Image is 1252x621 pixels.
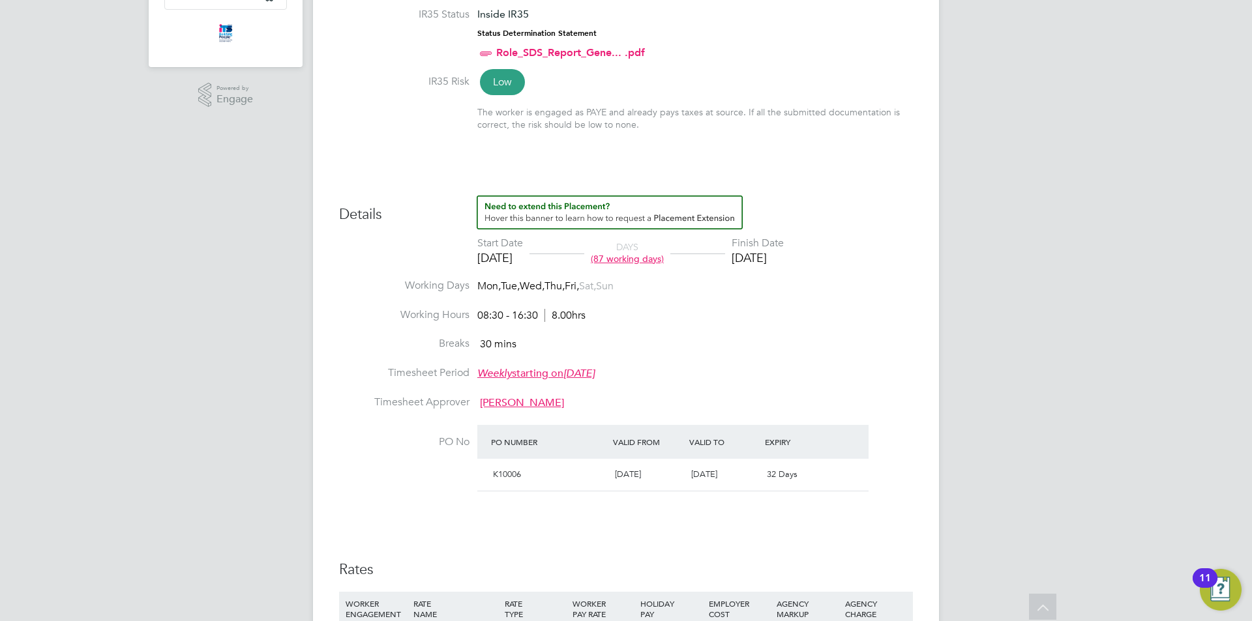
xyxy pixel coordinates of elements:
span: Powered by [216,83,253,94]
label: Working Hours [339,308,469,322]
div: PO Number [488,430,610,454]
div: [DATE] [477,250,523,265]
h3: Rates [339,560,913,579]
div: [DATE] [732,250,784,265]
span: Engage [216,94,253,105]
span: [PERSON_NAME] [480,396,564,409]
label: Timesheet Period [339,366,469,380]
img: itsconstruction-logo-retina.png [216,23,235,44]
label: IR35 Risk [339,75,469,89]
button: Open Resource Center, 11 new notifications [1200,569,1242,611]
em: [DATE] [563,367,595,380]
a: Go to home page [164,23,287,44]
span: K10006 [493,469,521,480]
div: The worker is engaged as PAYE and already pays taxes at source. If all the submitted documentatio... [477,106,913,130]
div: Finish Date [732,237,784,250]
label: Timesheet Approver [339,396,469,409]
span: Fri, [565,280,579,293]
div: DAYS [584,241,670,265]
span: Thu, [544,280,565,293]
span: Tue, [501,280,520,293]
span: [DATE] [691,469,717,480]
label: IR35 Status [339,8,469,22]
span: [DATE] [615,469,641,480]
label: Breaks [339,337,469,351]
span: Low [480,69,525,95]
span: 8.00hrs [544,309,586,322]
span: Mon, [477,280,501,293]
div: Start Date [477,237,523,250]
div: 08:30 - 16:30 [477,309,586,323]
label: PO No [339,435,469,449]
em: Weekly [477,367,512,380]
a: Powered byEngage [198,83,254,108]
h3: Details [339,195,913,224]
a: Role_SDS_Report_Gene... .pdf [496,46,645,59]
button: How to extend a Placement? [477,195,743,229]
div: Valid From [610,430,686,454]
span: Sun [596,280,614,293]
span: Sat, [579,280,596,293]
label: Working Days [339,279,469,293]
div: Valid To [686,430,762,454]
span: 30 mins [480,338,516,351]
span: Wed, [520,280,544,293]
span: 32 Days [767,469,797,480]
div: Expiry [762,430,838,454]
div: 11 [1199,578,1211,595]
span: starting on [477,367,595,380]
strong: Status Determination Statement [477,29,597,38]
span: Inside IR35 [477,8,529,20]
span: (87 working days) [591,253,664,265]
